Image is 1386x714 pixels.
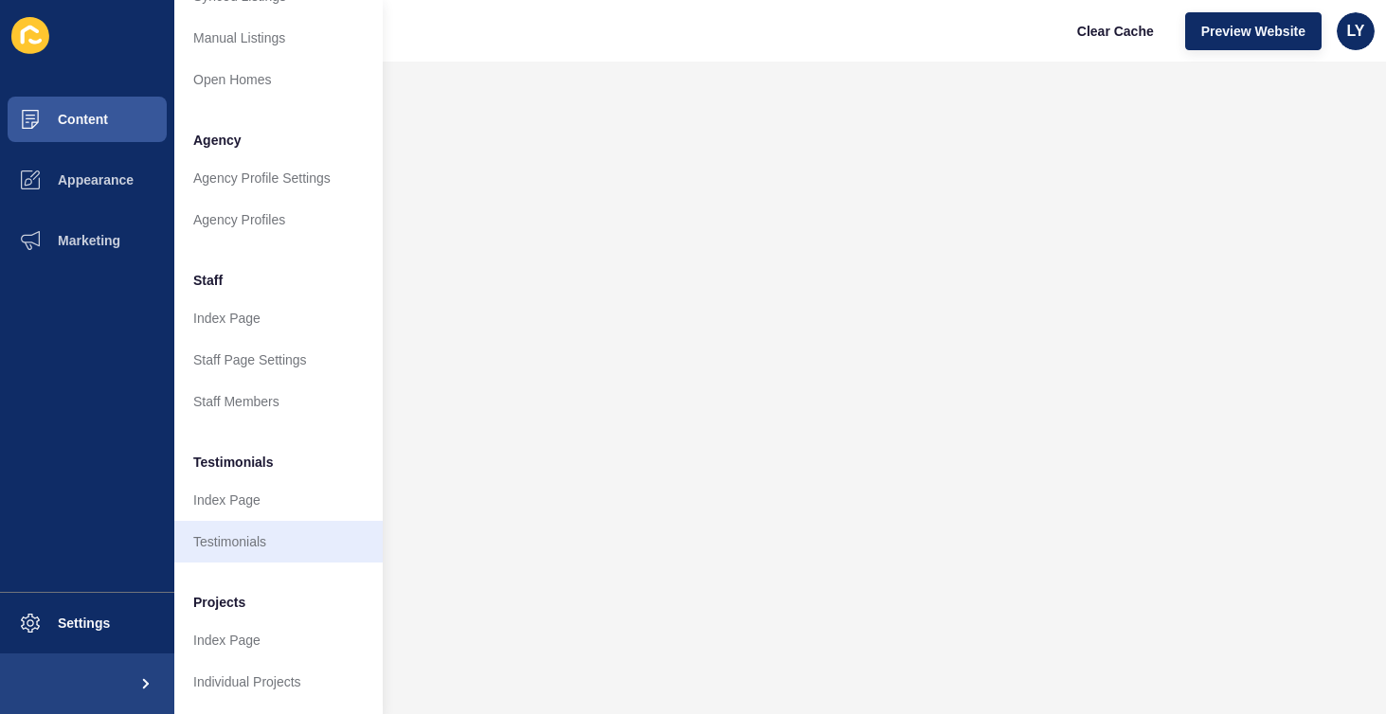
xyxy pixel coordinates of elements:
[174,297,383,339] a: Index Page
[174,17,383,59] a: Manual Listings
[1185,12,1322,50] button: Preview Website
[174,381,383,422] a: Staff Members
[193,271,223,290] span: Staff
[174,479,383,521] a: Index Page
[174,661,383,703] a: Individual Projects
[174,339,383,381] a: Staff Page Settings
[1201,22,1305,41] span: Preview Website
[174,521,383,562] a: Testimonials
[1077,22,1154,41] span: Clear Cache
[174,199,383,241] a: Agency Profiles
[1347,22,1365,41] span: LY
[174,157,383,199] a: Agency Profile Settings
[174,619,383,661] a: Index Page
[193,453,274,472] span: Testimonials
[193,131,242,150] span: Agency
[1061,12,1170,50] button: Clear Cache
[193,593,245,612] span: Projects
[174,59,383,100] a: Open Homes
